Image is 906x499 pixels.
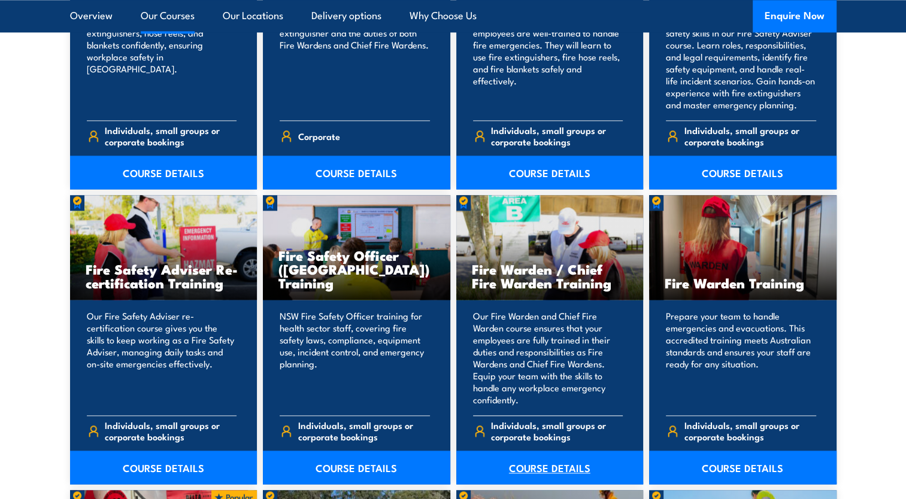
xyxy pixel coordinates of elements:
span: Individuals, small groups or corporate bookings [298,419,430,442]
span: Individuals, small groups or corporate bookings [491,419,623,442]
span: Individuals, small groups or corporate bookings [684,419,816,442]
span: Individuals, small groups or corporate bookings [491,124,623,147]
a: COURSE DETAILS [263,451,450,484]
h3: Fire Safety Adviser Re-certification Training [86,262,242,290]
span: Individuals, small groups or corporate bookings [105,419,237,442]
span: Individuals, small groups or corporate bookings [684,124,816,147]
a: COURSE DETAILS [456,451,644,484]
h3: Fire Safety Officer ([GEOGRAPHIC_DATA]) Training [278,248,435,290]
p: NSW Fire Safety Officer training for health sector staff, covering fire safety laws, compliance, ... [280,310,430,406]
a: COURSE DETAILS [456,156,644,189]
h3: Fire Warden / Chief Fire Warden Training [472,262,628,290]
p: Our Fire Safety Adviser re-certification course gives you the skills to keep working as a Fire Sa... [87,310,237,406]
p: Prepare your team to handle emergencies and evacuations. This accredited training meets Australia... [666,310,816,406]
p: Train your team in essential fire safety. Learn to use fire extinguishers, hose reels, and blanke... [87,3,237,111]
a: COURSE DETAILS [263,156,450,189]
p: Our Fire Combo Awareness Day includes training on how to use a fire extinguisher and the duties o... [280,3,430,111]
p: Our Fire Warden and Chief Fire Warden course ensures that your employees are fully trained in the... [473,310,623,406]
p: Equip your team in [GEOGRAPHIC_DATA] with key fire safety skills in our Fire Safety Adviser cours... [666,3,816,111]
p: Our Fire Extinguisher and Fire Warden course will ensure your employees are well-trained to handl... [473,3,623,111]
a: COURSE DETAILS [70,451,257,484]
h3: Fire Warden Training [665,276,821,290]
a: COURSE DETAILS [70,156,257,189]
span: Corporate [298,127,340,145]
a: COURSE DETAILS [649,451,837,484]
a: COURSE DETAILS [649,156,837,189]
span: Individuals, small groups or corporate bookings [105,124,237,147]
